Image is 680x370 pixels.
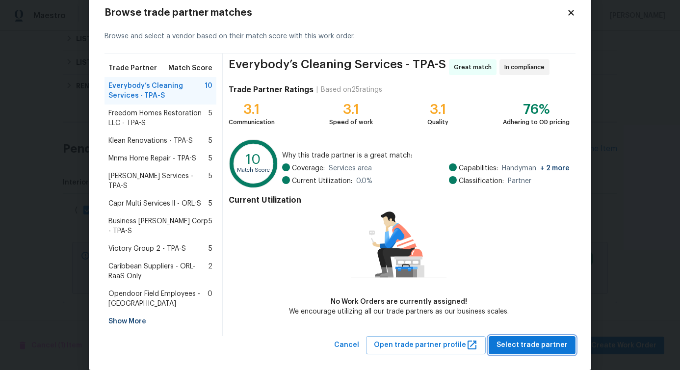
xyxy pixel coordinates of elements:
span: Partner [508,176,531,186]
span: Freedom Homes Restoration LLC - TPA-S [108,108,209,128]
div: Browse and select a vendor based on their match score with this work order. [105,20,575,53]
span: Match Score [168,63,212,73]
span: Klean Renovations - TPA-S [108,136,193,146]
span: Victory Group 2 - TPA-S [108,244,186,254]
text: Match Score [237,167,270,173]
div: Adhering to OD pricing [503,117,570,127]
div: 76% [503,105,570,114]
span: 0.0 % [356,176,372,186]
span: Services area [329,163,372,173]
div: Based on 25 ratings [321,85,382,95]
div: No Work Orders are currently assigned! [289,297,509,307]
div: Show More [105,313,216,330]
div: 3.1 [427,105,448,114]
span: + 2 more [540,165,570,172]
text: 10 [246,153,261,166]
span: Classification: [459,176,504,186]
span: Current Utilization: [292,176,352,186]
span: Caribbean Suppliers - ORL-RaaS Only [108,262,208,281]
h2: Browse trade partner matches [105,8,567,18]
span: 5 [209,154,212,163]
span: [PERSON_NAME] Services - TPA-S [108,171,209,191]
span: Capabilities: [459,163,498,173]
span: 10 [205,81,212,101]
div: Communication [229,117,275,127]
span: Capr Multi Services ll - ORL-S [108,199,201,209]
span: 5 [209,216,212,236]
span: Why this trade partner is a great match: [282,151,570,160]
span: Coverage: [292,163,325,173]
span: Everybody’s Cleaning Services - TPA-S [229,59,446,75]
span: 5 [209,171,212,191]
span: Everybody’s Cleaning Services - TPA-S [108,81,205,101]
span: Cancel [334,339,359,351]
span: Select trade partner [497,339,568,351]
div: | [314,85,321,95]
span: 2 [208,262,212,281]
span: 5 [209,136,212,146]
div: 3.1 [229,105,275,114]
span: Great match [454,62,496,72]
span: Opendoor Field Employees - [GEOGRAPHIC_DATA] [108,289,208,309]
span: Mnms Home Repair - TPA-S [108,154,196,163]
span: 5 [209,199,212,209]
h4: Current Utilization [229,195,570,205]
span: 5 [209,244,212,254]
span: Handyman [502,163,570,173]
div: Speed of work [329,117,373,127]
h4: Trade Partner Ratings [229,85,314,95]
span: In compliance [504,62,549,72]
button: Cancel [330,336,363,354]
span: Trade Partner [108,63,157,73]
button: Open trade partner profile [366,336,486,354]
div: 3.1 [329,105,373,114]
span: Business [PERSON_NAME] Corp - TPA-S [108,216,209,236]
div: We encourage utilizing all our trade partners as our business scales. [289,307,509,317]
span: Open trade partner profile [374,339,478,351]
span: 0 [208,289,212,309]
span: 5 [209,108,212,128]
div: Quality [427,117,448,127]
button: Select trade partner [489,336,575,354]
